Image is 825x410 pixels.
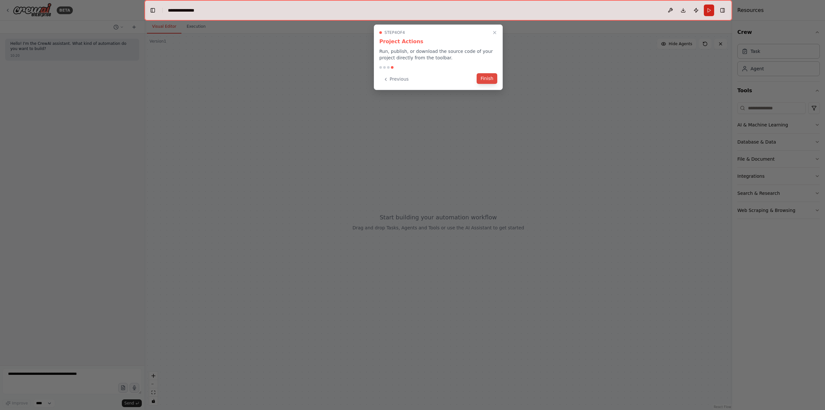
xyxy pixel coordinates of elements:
[379,74,412,85] button: Previous
[148,6,157,15] button: Hide left sidebar
[379,38,497,45] h3: Project Actions
[477,73,497,84] button: Finish
[384,30,405,35] span: Step 4 of 4
[379,48,497,61] p: Run, publish, or download the source code of your project directly from the toolbar.
[491,29,499,36] button: Close walkthrough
